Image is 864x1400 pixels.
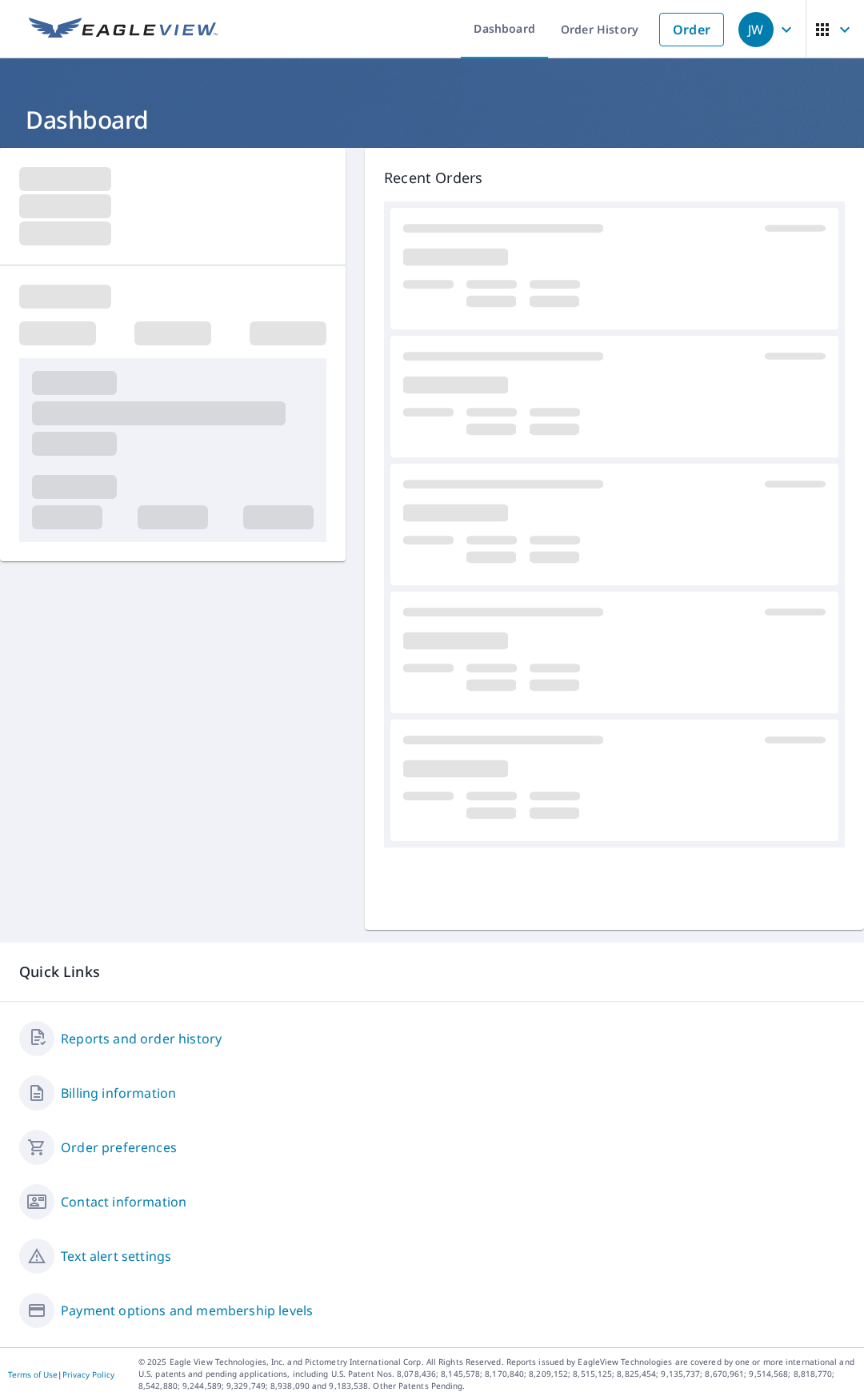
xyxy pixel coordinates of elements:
[61,1083,176,1103] a: Billing information
[8,1370,114,1379] p: |
[138,1356,856,1392] p: © 2025 Eagle View Technologies, Inc. and Pictometry International Corp. All Rights Reserved. Repo...
[61,1246,171,1266] a: Text alert settings
[19,103,845,136] h1: Dashboard
[659,13,724,46] a: Order
[29,18,218,42] img: EV Logo
[61,1192,186,1211] a: Contact information
[61,1029,222,1048] a: Reports and order history
[62,1369,114,1380] a: Privacy Policy
[384,167,845,189] p: Recent Orders
[738,12,774,47] div: JW
[8,1369,58,1380] a: Terms of Use
[61,1301,313,1320] a: Payment options and membership levels
[19,962,845,982] p: Quick Links
[61,1138,177,1157] a: Order preferences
